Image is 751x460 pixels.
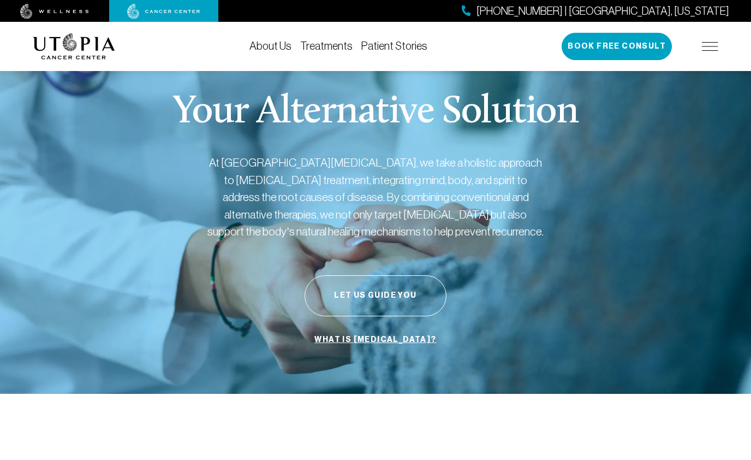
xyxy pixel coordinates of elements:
img: icon-hamburger [702,42,718,51]
span: [PHONE_NUMBER] | [GEOGRAPHIC_DATA], [US_STATE] [476,3,729,19]
img: wellness [20,4,89,19]
p: Your Alternative Solution [172,93,578,132]
a: [PHONE_NUMBER] | [GEOGRAPHIC_DATA], [US_STATE] [462,3,729,19]
button: Let Us Guide You [305,275,446,316]
button: Book Free Consult [562,33,672,60]
a: What is [MEDICAL_DATA]? [312,329,439,350]
a: Patient Stories [361,40,427,52]
a: Treatments [300,40,353,52]
a: About Us [249,40,291,52]
p: At [GEOGRAPHIC_DATA][MEDICAL_DATA], we take a holistic approach to [MEDICAL_DATA] treatment, inte... [206,154,545,240]
img: logo [33,33,115,60]
img: cancer center [127,4,200,19]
